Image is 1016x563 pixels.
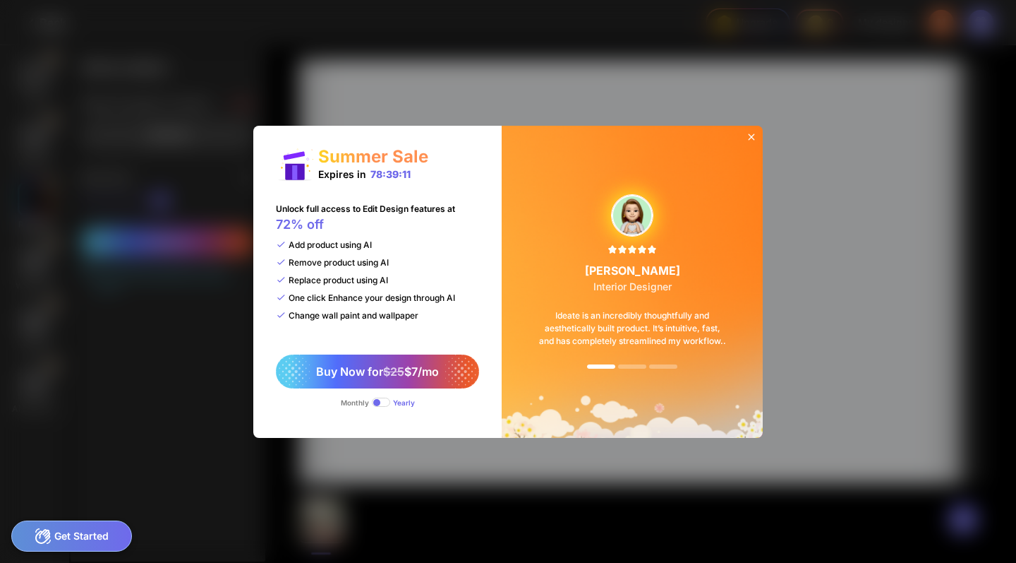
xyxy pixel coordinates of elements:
div: One click Enhance your design through AI [276,292,455,303]
div: Summer Sale [318,146,428,167]
div: Expires in [318,168,411,180]
img: upgradeReviewAvtar-3.png [612,195,653,236]
div: Yearly [393,398,415,407]
span: Interior Designer [593,280,672,292]
div: Get Started [11,521,132,552]
div: Monthly [341,398,369,407]
span: $25 [383,365,404,379]
div: Add product using AI [276,239,372,250]
div: Remove product using AI [276,257,389,268]
div: Ideate is an incredibly thoughtfully and aesthetically built product. It’s intuitive, fast, and h... [519,292,745,365]
div: Unlock full access to Edit Design features at [276,203,455,239]
span: 72% off [276,217,324,232]
img: summerSaleBg.png [502,126,763,438]
span: Buy Now for $7/mo [316,365,439,379]
div: Replace product using AI [276,275,388,285]
div: 78:39:11 [370,168,411,180]
div: [PERSON_NAME] [585,263,680,292]
div: Change wall paint and wallpaper [276,310,418,321]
